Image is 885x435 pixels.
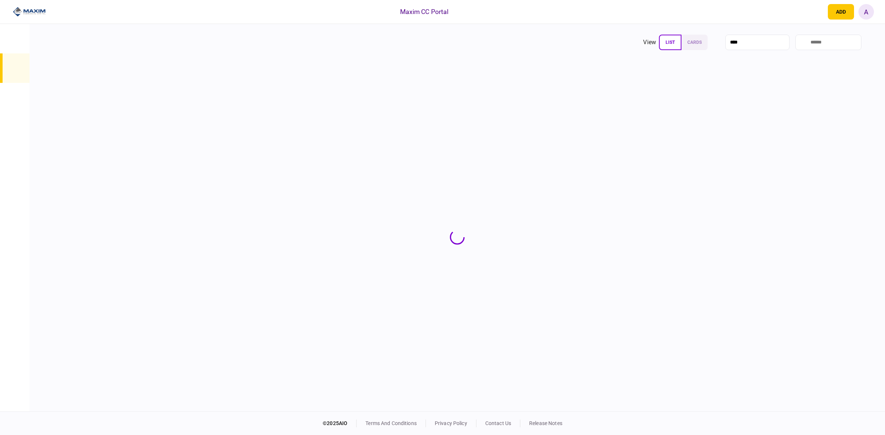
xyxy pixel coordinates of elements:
[808,4,823,20] button: open notifications list
[485,420,511,426] a: contact us
[659,35,681,50] button: list
[323,420,357,427] div: © 2025 AIO
[666,40,675,45] span: list
[365,420,417,426] a: terms and conditions
[643,38,656,47] div: view
[435,420,467,426] a: privacy policy
[828,4,854,20] button: open adding identity options
[13,6,46,17] img: client company logo
[529,420,562,426] a: release notes
[687,40,702,45] span: cards
[400,7,449,17] div: Maxim CC Portal
[681,35,708,50] button: cards
[858,4,874,20] button: A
